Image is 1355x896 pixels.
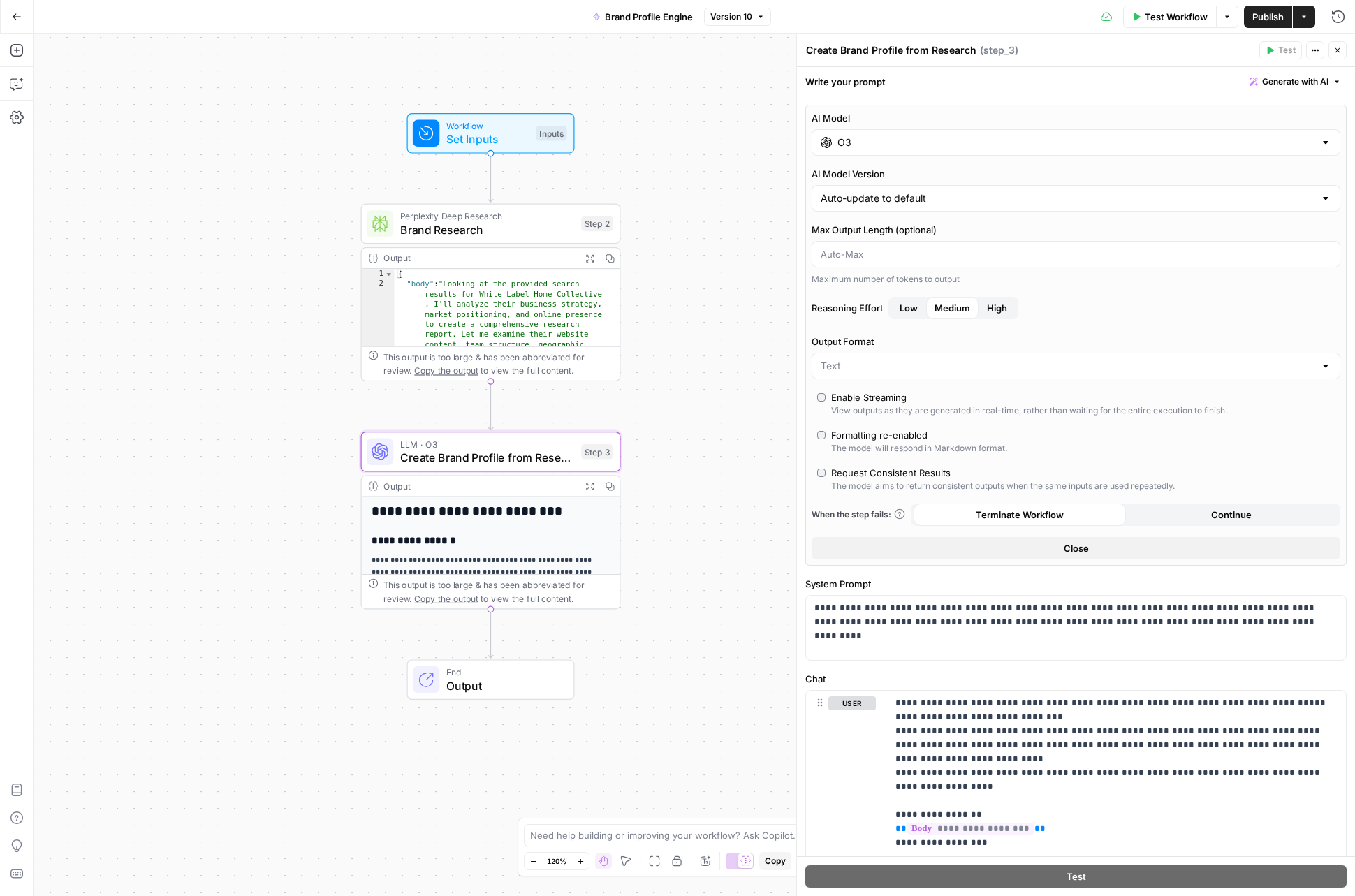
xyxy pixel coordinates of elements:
[821,247,1331,261] input: Auto-Max
[1126,504,1338,526] button: Continue
[605,10,693,24] span: Brand Profile Engine
[1259,41,1302,59] button: Test
[976,508,1064,522] span: Terminate Workflow
[805,577,1347,591] label: System Prompt
[584,6,701,28] button: Brand Profile Engine
[710,10,752,23] span: Version 10
[383,251,575,265] div: Output
[812,111,1340,125] label: AI Model
[797,67,1355,96] div: Write your prompt
[1252,10,1284,24] span: Publish
[536,126,566,141] div: Inputs
[581,216,613,232] div: Step 2
[400,449,575,466] span: Create Brand Profile from Research
[831,480,1175,492] div: The model aims to return consistent outputs when the same inputs are used repeatedly.
[400,210,575,223] span: Perplexity Deep Research
[979,297,1016,319] button: Reasoning EffortLowMedium
[1262,75,1328,88] span: Generate with AI
[831,404,1227,417] div: View outputs as they are generated in real-time, rather than waiting for the entire execution to ...
[414,365,478,375] span: Copy the output
[361,204,621,381] div: Perplexity Deep ResearchBrand ResearchStep 2Output{ "body":"Looking at the provided search result...
[547,855,566,867] span: 120%
[891,297,926,319] button: Reasoning EffortMediumHigh
[837,135,1314,149] input: Select a model
[488,154,493,203] g: Edge from start to step_2
[821,359,1314,373] input: Text
[362,269,395,279] div: 1
[1211,508,1252,522] span: Continue
[812,335,1340,348] label: Output Format
[812,537,1340,559] button: Close
[812,297,1340,319] label: Reasoning Effort
[400,221,575,238] span: Brand Research
[1244,73,1347,91] button: Generate with AI
[446,666,560,679] span: End
[488,609,493,658] g: Edge from step_3 to end
[765,855,786,867] span: Copy
[446,677,560,694] span: Output
[812,273,1340,286] div: Maximum number of tokens to output
[987,301,1007,315] span: High
[383,479,575,492] div: Output
[581,444,613,460] div: Step 3
[900,301,918,315] span: Low
[817,393,826,402] input: Enable StreamingView outputs as they are generated in real-time, rather than waiting for the enti...
[1067,869,1086,883] span: Test
[383,578,613,605] div: This output is too large & has been abbreviated for review. to view the full content.
[361,659,621,700] div: EndOutput
[805,865,1347,888] button: Test
[980,43,1018,57] span: ( step_3 )
[806,43,976,57] textarea: Create Brand Profile from Research
[821,191,1314,205] input: Auto-update to default
[414,594,478,603] span: Copy the output
[935,301,970,315] span: Medium
[704,8,771,26] button: Version 10
[817,431,826,439] input: Formatting re-enabledThe model will respond in Markdown format.
[831,428,928,442] div: Formatting re-enabled
[831,442,1007,455] div: The model will respond in Markdown format.
[446,119,529,132] span: Workflow
[759,852,791,870] button: Copy
[812,167,1340,181] label: AI Model Version
[817,469,826,477] input: Request Consistent ResultsThe model aims to return consistent outputs when the same inputs are us...
[383,351,613,377] div: This output is too large & has been abbreviated for review. to view the full content.
[400,437,575,450] span: LLM · O3
[805,672,1347,686] label: Chat
[1064,541,1089,555] span: Close
[1278,44,1296,57] span: Test
[812,508,905,521] a: When the step fails:
[1145,10,1208,24] span: Test Workflow
[828,696,876,710] button: user
[831,466,951,480] div: Request Consistent Results
[446,131,529,147] span: Set Inputs
[1123,6,1216,28] button: Test Workflow
[812,223,1340,237] label: Max Output Length (optional)
[831,390,907,404] div: Enable Streaming
[361,113,621,154] div: WorkflowSet InputsInputs
[488,381,493,430] g: Edge from step_2 to step_3
[384,269,393,279] span: Toggle code folding, rows 1 through 3
[1244,6,1292,28] button: Publish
